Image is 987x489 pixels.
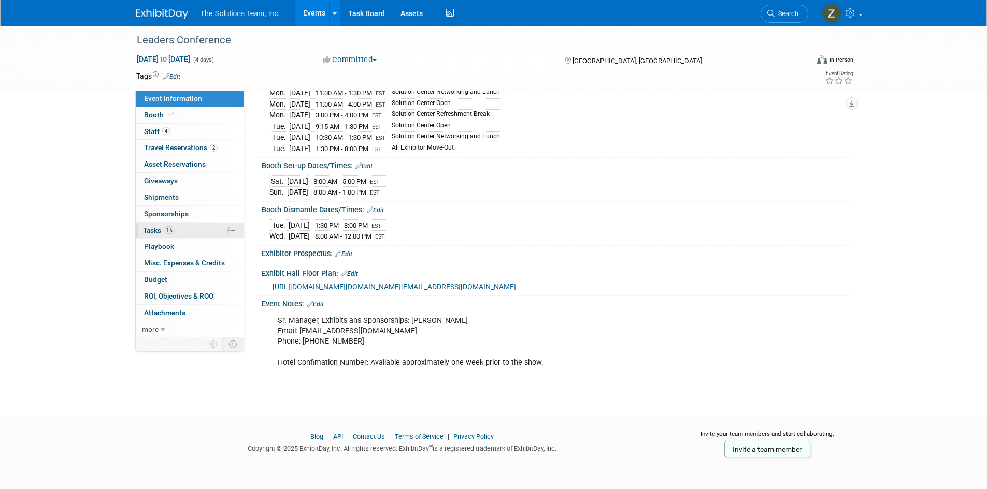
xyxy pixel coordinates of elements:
a: Contact Us [353,433,385,440]
td: [DATE] [289,98,310,110]
a: Tasks1% [136,223,244,239]
span: 11:00 AM - 4:00 PM [316,100,372,108]
a: Edit [355,162,373,170]
td: Sat. [269,175,287,187]
span: Staff [144,127,170,136]
a: Edit [335,250,352,258]
span: | [325,433,332,440]
td: [DATE] [289,143,310,154]
td: [DATE] [289,121,310,132]
span: Giveaways [144,176,178,185]
span: EST [375,233,385,240]
img: Zavior Thmpson [822,4,841,23]
a: Edit [163,73,180,80]
td: Personalize Event Tab Strip [205,337,223,351]
span: EST [376,101,385,108]
td: [DATE] [289,110,310,121]
span: | [345,433,351,440]
i: Booth reservation complete [168,112,174,117]
td: [DATE] [289,219,310,231]
span: 8:00 AM - 1:00 PM [313,188,366,196]
span: | [387,433,393,440]
td: Wed. [269,231,289,242]
td: [DATE] [287,175,308,187]
a: Search [761,5,808,23]
a: Edit [307,301,324,308]
span: 1:30 PM - 8:00 PM [315,221,368,229]
div: In-Person [829,56,853,64]
div: Exhibit Hall Floor Plan: [262,265,851,279]
span: EST [372,124,382,130]
div: Event Rating [825,71,853,76]
span: 1:30 PM - 8:00 PM [316,145,368,153]
div: Booth Dismantle Dates/Times: [262,202,851,215]
span: to [159,55,168,63]
span: Event Information [144,94,202,102]
span: EST [370,179,380,185]
a: Playbook [136,239,244,255]
span: 9:15 AM - 1:30 PM [316,123,368,130]
td: Toggle Event Tabs [222,337,244,351]
span: 4 [162,127,170,135]
img: ExhibitDay [136,9,188,19]
span: EST [372,146,382,153]
span: 8:00 AM - 5:00 PM [313,177,366,185]
a: Terms of Service [395,433,444,440]
span: 11:00 AM - 1:30 PM [316,89,372,97]
td: Solution Center Networking and Lunch [385,132,500,143]
span: Asset Reservations [144,160,206,168]
div: Sr. Manager, Exhibits ans Sponsorships: [PERSON_NAME] Email: [EMAIL_ADDRESS][DOMAIN_NAME] Phone: ... [270,310,737,373]
td: Solution Center Refreshment Break [385,110,500,121]
span: ROI, Objectives & ROO [144,292,213,300]
a: more [136,321,244,337]
div: Exhibitor Prospectus: [262,246,851,259]
a: Staff4 [136,124,244,140]
td: Mon. [269,110,289,121]
td: Tue. [269,132,289,143]
td: Tue. [269,219,289,231]
span: 3:00 PM - 4:00 PM [316,111,368,119]
img: Format-Inperson.png [817,55,827,64]
a: Blog [310,433,323,440]
span: EST [371,223,381,229]
span: EST [376,90,385,97]
a: Edit [367,206,384,214]
div: Event Notes: [262,296,851,309]
a: Privacy Policy [453,433,494,440]
span: more [142,325,159,333]
td: Tags [136,71,180,81]
td: [DATE] [289,231,310,242]
a: Travel Reservations2 [136,140,244,156]
td: Tue. [269,143,289,154]
a: Invite a team member [724,441,810,457]
td: Sun. [269,187,287,198]
span: Shipments [144,193,179,201]
span: [GEOGRAPHIC_DATA], [GEOGRAPHIC_DATA] [573,57,702,65]
a: Booth [136,107,244,123]
span: Misc. Expenses & Credits [144,259,225,267]
span: EST [372,112,382,119]
a: Attachments [136,305,244,321]
span: 10:30 AM - 1:30 PM [316,134,372,141]
span: [DATE] [DATE] [136,54,191,64]
span: Tasks [143,226,175,234]
span: 1% [164,226,175,234]
span: 2 [210,144,218,152]
div: Leaders Conference [133,31,793,50]
td: [DATE] [287,187,308,198]
td: Solution Center Networking and Lunch [385,87,500,99]
span: | [445,433,452,440]
span: Search [775,10,798,18]
td: Solution Center Open [385,121,500,132]
a: API [333,433,343,440]
div: Invite your team members and start collaborating: [684,429,851,445]
td: All Exhibitor Move-Out [385,143,500,154]
a: Misc. Expenses & Credits [136,255,244,271]
span: Sponsorships [144,210,189,218]
span: Booth [144,111,176,119]
span: Budget [144,275,167,284]
span: Attachments [144,308,185,317]
td: Mon. [269,87,289,99]
div: Copyright © 2025 ExhibitDay, Inc. All rights reserved. ExhibitDay is a registered trademark of Ex... [136,441,669,453]
td: Tue. [269,121,289,132]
